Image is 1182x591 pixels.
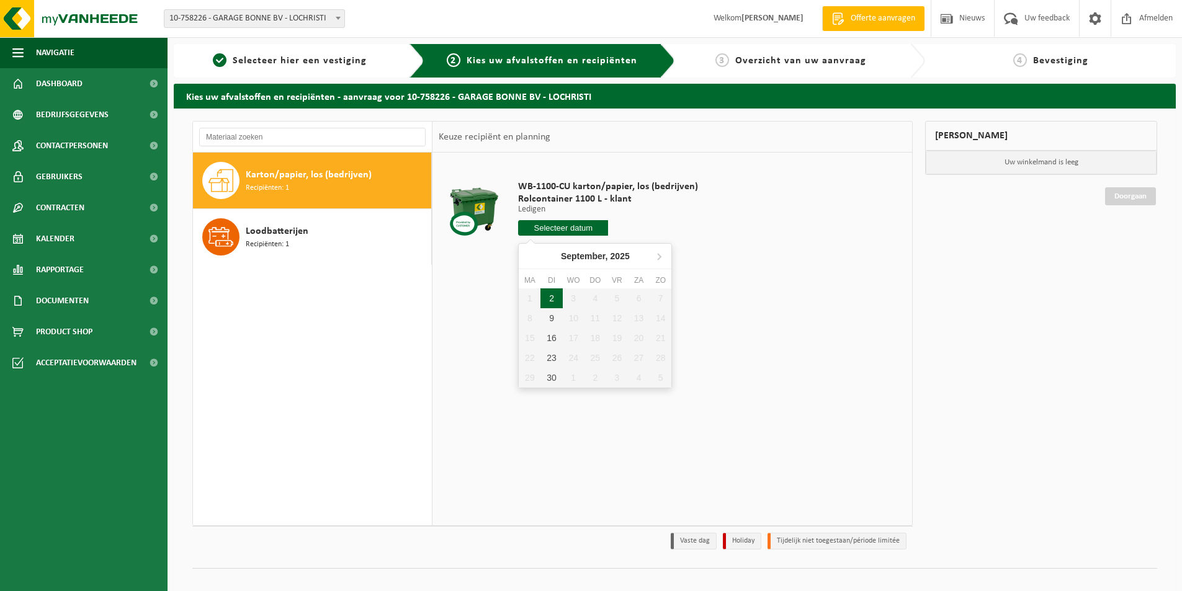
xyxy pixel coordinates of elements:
div: za [628,274,650,287]
span: Documenten [36,285,89,316]
span: Acceptatievoorwaarden [36,347,137,378]
input: Selecteer datum [518,220,608,236]
div: [PERSON_NAME] [925,121,1157,151]
span: Overzicht van uw aanvraag [735,56,866,66]
span: Gebruikers [36,161,83,192]
li: Tijdelijk niet toegestaan/période limitée [768,533,907,549]
span: WB-1100-CU karton/papier, los (bedrijven) [518,180,698,193]
div: 30 [540,368,562,388]
div: Keuze recipiënt en planning [432,122,557,153]
span: Contracten [36,192,84,223]
strong: [PERSON_NAME] [741,14,804,23]
span: Offerte aanvragen [848,12,918,25]
span: 4 [1013,53,1027,67]
span: 10-758226 - GARAGE BONNE BV - LOCHRISTI [164,10,344,27]
p: Ledigen [518,205,698,214]
i: 2025 [611,252,630,260]
a: 1Selecteer hier een vestiging [180,53,400,68]
li: Holiday [723,533,761,549]
button: Karton/papier, los (bedrijven) Recipiënten: 1 [193,153,432,209]
span: Navigatie [36,37,74,68]
span: Recipiënten: 1 [246,182,289,194]
span: 10-758226 - GARAGE BONNE BV - LOCHRISTI [164,9,345,28]
button: Loodbatterijen Recipiënten: 1 [193,209,432,265]
div: do [584,274,606,287]
span: Dashboard [36,68,83,99]
div: zo [650,274,671,287]
span: Karton/papier, los (bedrijven) [246,167,372,182]
span: Selecteer hier een vestiging [233,56,367,66]
span: Contactpersonen [36,130,108,161]
div: September, [556,246,635,266]
span: Product Shop [36,316,92,347]
li: Vaste dag [671,533,717,549]
span: Bedrijfsgegevens [36,99,109,130]
div: wo [563,274,584,287]
p: Uw winkelmand is leeg [926,151,1157,174]
div: vr [606,274,628,287]
div: 9 [540,308,562,328]
span: 1 [213,53,226,67]
a: Offerte aanvragen [822,6,925,31]
span: Recipiënten: 1 [246,239,289,251]
span: Loodbatterijen [246,224,308,239]
a: Doorgaan [1105,187,1156,205]
div: 2 [540,288,562,308]
span: Kies uw afvalstoffen en recipiënten [467,56,637,66]
input: Materiaal zoeken [199,128,426,146]
div: 23 [540,348,562,368]
span: 2 [447,53,460,67]
div: ma [519,274,540,287]
span: Rapportage [36,254,84,285]
span: 3 [715,53,729,67]
span: Rolcontainer 1100 L - klant [518,193,698,205]
span: Bevestiging [1033,56,1088,66]
h2: Kies uw afvalstoffen en recipiënten - aanvraag voor 10-758226 - GARAGE BONNE BV - LOCHRISTI [174,84,1176,108]
div: 16 [540,328,562,348]
span: Kalender [36,223,74,254]
div: di [540,274,562,287]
